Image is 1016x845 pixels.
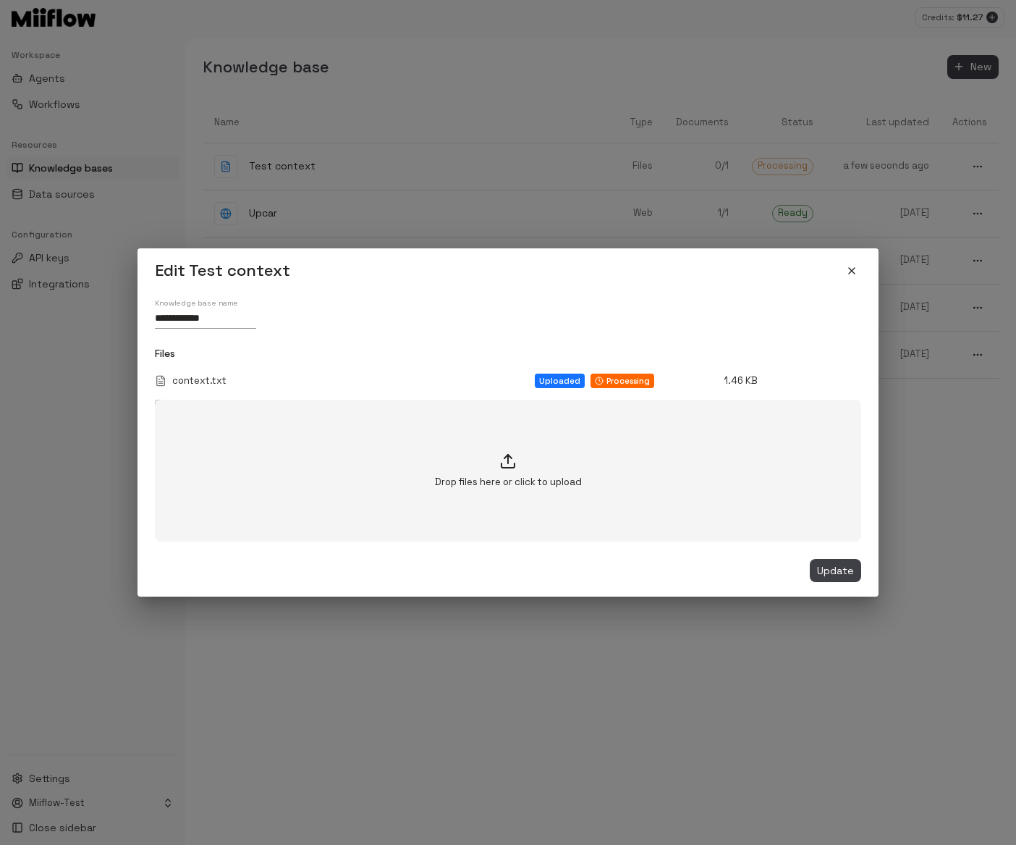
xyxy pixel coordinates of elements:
[724,374,758,388] p: 1.46 KB
[155,298,238,308] label: Knowledge base name
[817,562,854,580] span: Update
[435,476,582,489] p: Drop files here or click to upload
[155,346,861,362] h6: Files
[155,260,290,281] h5: Edit Test context
[810,559,861,583] button: Update
[172,374,227,388] p: context.txt
[606,377,650,385] span: Processing
[842,261,861,280] button: close
[535,374,585,388] div: Uploaded
[155,400,861,541] label: Drop files here or click to upload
